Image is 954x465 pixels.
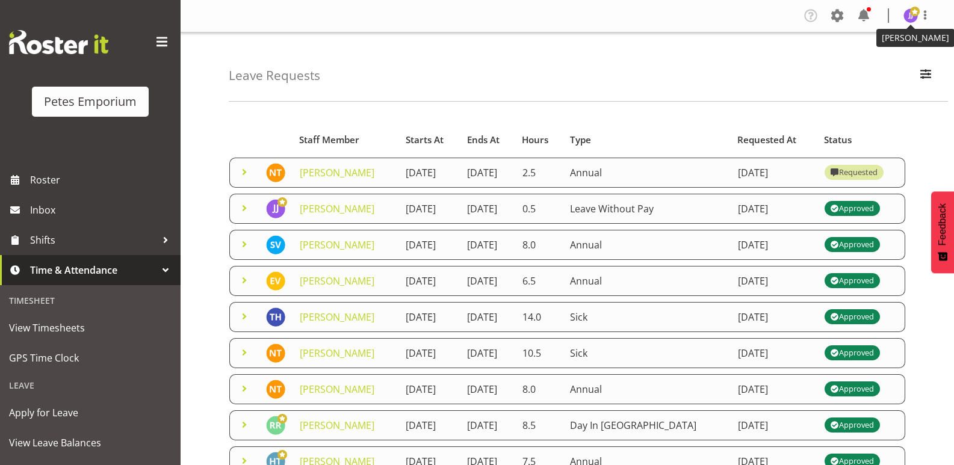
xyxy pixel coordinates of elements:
td: [DATE] [460,266,515,296]
td: [DATE] [460,194,515,224]
img: ruth-robertson-taylor722.jpg [266,416,285,435]
td: [DATE] [398,158,460,188]
td: Annual [563,266,731,296]
a: View Timesheets [3,313,178,343]
a: [PERSON_NAME] [300,274,374,288]
img: teresa-hawkins9867.jpg [266,307,285,327]
span: Ends At [467,133,500,147]
td: [DATE] [398,230,460,260]
td: [DATE] [460,410,515,440]
td: Sick [563,302,731,332]
div: Approved [831,238,874,252]
a: [PERSON_NAME] [300,419,374,432]
td: [DATE] [731,410,817,440]
span: Staff Member [299,133,359,147]
td: [DATE] [731,338,817,368]
td: 0.5 [515,194,563,224]
td: 14.0 [515,302,563,332]
div: Approved [831,202,874,216]
td: Annual [563,158,731,188]
td: [DATE] [460,338,515,368]
td: [DATE] [398,266,460,296]
td: Day In [GEOGRAPHIC_DATA] [563,410,731,440]
span: Requested At [737,133,796,147]
a: [PERSON_NAME] [300,166,374,179]
td: 6.5 [515,266,563,296]
img: nicole-thomson8388.jpg [266,343,285,363]
span: Feedback [937,203,948,245]
span: View Leave Balances [9,434,172,452]
button: Feedback - Show survey [931,191,954,273]
span: Roster [30,171,175,189]
img: nicole-thomson8388.jpg [266,380,285,399]
img: janelle-jonkers702.jpg [903,8,918,23]
td: [DATE] [731,266,817,296]
td: [DATE] [460,374,515,404]
a: GPS Time Clock [3,343,178,373]
a: [PERSON_NAME] [300,346,374,360]
td: Annual [563,230,731,260]
div: Approved [831,310,874,324]
td: 8.0 [515,374,563,404]
div: Approved [831,346,874,360]
td: [DATE] [731,302,817,332]
span: Status [824,133,852,147]
span: Apply for Leave [9,404,172,422]
td: Annual [563,374,731,404]
img: nicole-thomson8388.jpg [266,163,285,182]
td: [DATE] [398,410,460,440]
button: Filter Employees [913,63,938,89]
img: eva-vailini10223.jpg [266,271,285,291]
td: [DATE] [398,374,460,404]
span: Hours [522,133,548,147]
img: janelle-jonkers702.jpg [266,199,285,218]
td: 10.5 [515,338,563,368]
span: View Timesheets [9,319,172,337]
td: [DATE] [731,158,817,188]
td: [DATE] [460,302,515,332]
span: Type [570,133,591,147]
td: [DATE] [731,374,817,404]
div: Approved [831,382,874,396]
div: Approved [831,418,874,433]
a: [PERSON_NAME] [300,310,374,324]
a: [PERSON_NAME] [300,383,374,396]
a: Apply for Leave [3,398,178,428]
td: Sick [563,338,731,368]
div: Requested [831,165,878,180]
div: Leave [3,373,178,398]
td: [DATE] [460,158,515,188]
div: Approved [831,274,874,288]
td: [DATE] [731,230,817,260]
td: 2.5 [515,158,563,188]
img: sasha-vandervalk6911.jpg [266,235,285,254]
td: [DATE] [460,230,515,260]
a: [PERSON_NAME] [300,238,374,251]
div: Timesheet [3,288,178,313]
h4: Leave Requests [229,69,320,82]
a: [PERSON_NAME] [300,202,374,215]
td: 8.5 [515,410,563,440]
div: Petes Emporium [44,93,137,111]
a: View Leave Balances [3,428,178,458]
span: Starts At [406,133,444,147]
span: Shifts [30,231,156,249]
td: [DATE] [398,194,460,224]
td: [DATE] [731,194,817,224]
img: Rosterit website logo [9,30,108,54]
span: Time & Attendance [30,261,156,279]
span: Inbox [30,201,175,219]
td: [DATE] [398,302,460,332]
td: Leave Without Pay [563,194,731,224]
td: [DATE] [398,338,460,368]
td: 8.0 [515,230,563,260]
span: GPS Time Clock [9,349,172,367]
